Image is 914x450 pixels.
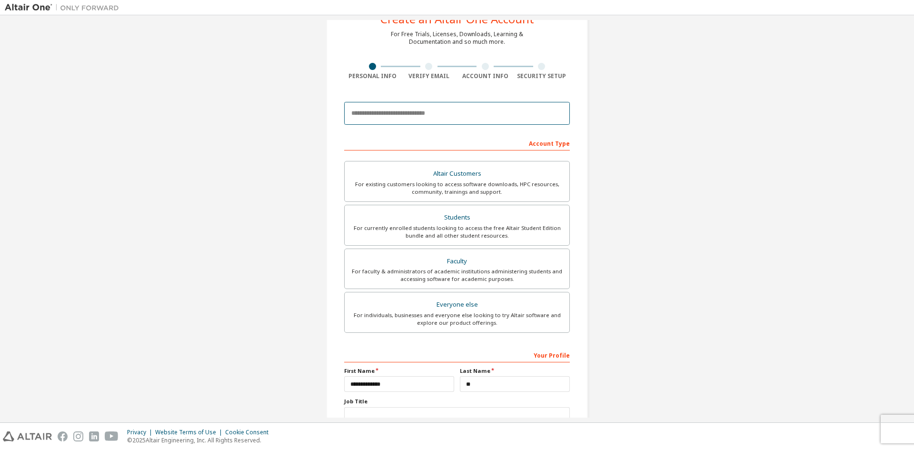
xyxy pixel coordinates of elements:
div: Website Terms of Use [155,429,225,436]
div: Create an Altair One Account [380,13,534,25]
div: Privacy [127,429,155,436]
img: instagram.svg [73,431,83,441]
img: linkedin.svg [89,431,99,441]
div: For Free Trials, Licenses, Downloads, Learning & Documentation and so much more. [391,30,523,46]
img: youtube.svg [105,431,119,441]
img: facebook.svg [58,431,68,441]
div: Altair Customers [350,167,564,180]
div: For individuals, businesses and everyone else looking to try Altair software and explore our prod... [350,311,564,327]
div: Security Setup [514,72,570,80]
img: Altair One [5,3,124,12]
div: Everyone else [350,298,564,311]
div: For existing customers looking to access software downloads, HPC resources, community, trainings ... [350,180,564,196]
img: altair_logo.svg [3,431,52,441]
div: Account Type [344,135,570,150]
div: Faculty [350,255,564,268]
div: Students [350,211,564,224]
label: Job Title [344,398,570,405]
div: Cookie Consent [225,429,274,436]
div: For faculty & administrators of academic institutions administering students and accessing softwa... [350,268,564,283]
p: © 2025 Altair Engineering, Inc. All Rights Reserved. [127,436,274,444]
label: First Name [344,367,454,375]
label: Last Name [460,367,570,375]
div: Personal Info [344,72,401,80]
div: Your Profile [344,347,570,362]
div: Account Info [457,72,514,80]
div: For currently enrolled students looking to access the free Altair Student Edition bundle and all ... [350,224,564,240]
div: Verify Email [401,72,457,80]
